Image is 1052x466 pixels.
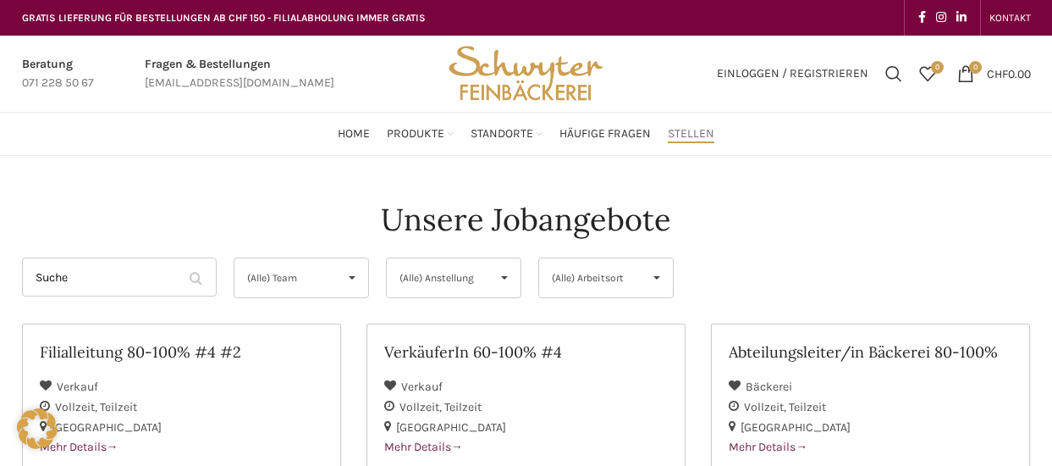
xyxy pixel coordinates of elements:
[52,420,162,435] span: [GEOGRAPHIC_DATA]
[444,400,482,414] span: Teilzeit
[789,400,826,414] span: Teilzeit
[471,126,533,142] span: Standorte
[40,341,323,363] h2: Filialleitung 80-100% #4 #2
[443,36,609,112] img: Bäckerei Schwyter
[396,420,506,435] span: [GEOGRAPHIC_DATA]
[247,258,328,297] span: (Alle) Team
[741,420,851,435] span: [GEOGRAPHIC_DATA]
[969,61,982,74] span: 0
[989,12,1031,24] span: KONTAKT
[913,6,931,30] a: Facebook social link
[381,198,671,241] h4: Unsere Jobangebote
[399,258,480,297] span: (Alle) Anstellung
[931,61,944,74] span: 0
[399,400,444,414] span: Vollzeit
[744,400,789,414] span: Vollzeit
[951,6,972,30] a: Linkedin social link
[559,126,651,142] span: Häufige Fragen
[338,117,370,151] a: Home
[989,1,1031,35] a: KONTAKT
[981,1,1039,35] div: Secondary navigation
[55,400,100,414] span: Vollzeit
[911,57,945,91] a: 0
[22,55,94,93] a: Infobox link
[387,126,444,142] span: Produkte
[387,117,454,151] a: Produkte
[338,126,370,142] span: Home
[641,258,673,297] span: ▾
[40,440,118,454] span: Mehr Details
[708,57,877,91] a: Einloggen / Registrieren
[668,117,714,151] a: Stellen
[471,117,543,151] a: Standorte
[22,12,426,24] span: GRATIS LIEFERUNG FÜR BESTELLUNGEN AB CHF 150 - FILIALABHOLUNG IMMER GRATIS
[559,117,651,151] a: Häufige Fragen
[401,380,443,394] span: Verkauf
[877,57,911,91] a: Suchen
[987,66,1031,80] bdi: 0.00
[22,258,217,297] input: Suche
[949,57,1039,91] a: 0 CHF0.00
[336,258,368,297] span: ▾
[443,65,609,80] a: Site logo
[552,258,632,297] span: (Alle) Arbeitsort
[931,6,951,30] a: Instagram social link
[729,440,807,454] span: Mehr Details
[729,341,1012,363] h2: Abteilungsleiter/in Bäckerei 80-100%
[384,341,668,363] h2: VerkäuferIn 60-100% #4
[488,258,520,297] span: ▾
[57,380,98,394] span: Verkauf
[14,117,1039,151] div: Main navigation
[746,380,792,394] span: Bäckerei
[100,400,137,414] span: Teilzeit
[384,440,463,454] span: Mehr Details
[911,57,945,91] div: Meine Wunschliste
[668,126,714,142] span: Stellen
[717,68,868,80] span: Einloggen / Registrieren
[145,55,334,93] a: Infobox link
[987,66,1008,80] span: CHF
